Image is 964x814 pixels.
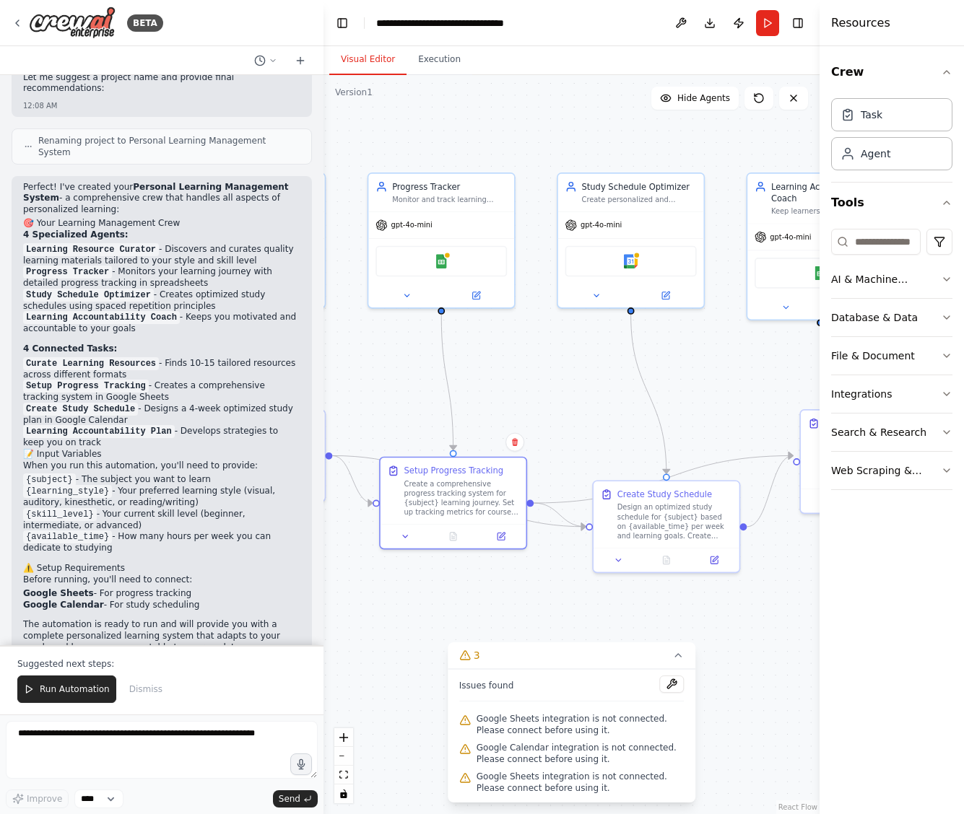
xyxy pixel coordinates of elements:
li: - Discovers and curates quality learning materials tailored to your style and skill level [23,244,300,267]
span: Hide Agents [677,92,730,104]
div: Setup Progress Tracking [404,465,504,476]
strong: Google Sheets [23,588,94,598]
code: {skill_level} [23,508,97,521]
span: 3 [474,648,480,662]
div: Study Schedule Optimizer [582,181,697,193]
button: No output available [641,553,691,567]
button: Visual Editor [329,45,407,75]
button: Web Scraping & Browsing [831,452,952,489]
g: Edge from 3302afda-7f80-4211-af51-4ad547ca3608 to 398691ab-c2d0-4646-89dc-59a716cebfec [625,315,672,474]
li: - For study scheduling [23,600,300,611]
div: Tools [831,223,952,502]
button: zoom in [334,728,353,747]
li: - Keeps you motivated and accountable to your goals [23,312,300,335]
span: Run Automation [40,683,110,695]
g: Edge from 245f8e72-86cd-4200-ab14-fc962abae7f8 to 398691ab-c2d0-4646-89dc-59a716cebfec [332,450,586,533]
button: File & Document [831,337,952,375]
button: zoom out [334,747,353,766]
button: toggle interactivity [334,784,353,803]
div: AI & Machine Learning [831,272,941,286]
code: {learning_style} [23,485,112,498]
button: Start a new chat [289,52,312,69]
li: - Monitors your learning journey with detailed progress tracking in spreadsheets [23,266,300,289]
div: Integrations [831,387,892,401]
button: No output available [428,530,478,544]
li: - Designs a 4-week optimized study plan in Google Calendar [23,403,300,426]
button: 3 [448,642,696,669]
g: Edge from 398691ab-c2d0-4646-89dc-59a716cebfec to dd3219d7-5da0-48c4-8fbe-58c3992b9e32 [747,450,793,533]
code: Curate Learning Resources [23,357,159,370]
div: Create Study Schedule [617,489,712,500]
p: The automation is ready to run and will provide you with a complete personalized learning system ... [23,619,300,653]
li: - How many hours per week you can dedicate to studying [23,531,300,554]
div: Learning Accountability CoachKeep learners motivated and accountable to their learning goals for ... [747,172,895,320]
div: 12:08 AM [23,100,300,111]
li: - Your current skill level (beginner, intermediate, or advanced) [23,509,300,532]
g: Edge from 245f8e72-86cd-4200-ab14-fc962abae7f8 to 3b7fbdab-4e10-48b5-a503-5250f10ca86a [332,450,373,509]
span: Google Calendar integration is not connected. Please connect before using it. [477,742,685,765]
button: Click to speak your automation idea [290,753,312,775]
div: Create personalized and optimized study schedules for {subject} considering {available_time}, lea... [582,195,697,204]
span: Send [279,793,300,805]
h2: 📝 Input Variables [23,449,300,460]
div: Keep learners motivated and accountable to their learning goals for {subject}. Provide encouragem... [771,207,886,216]
g: Edge from 38970c03-8999-4423-bc6e-2e3c64f11361 to 3b7fbdab-4e10-48b5-a503-5250f10ca86a [435,315,459,450]
div: Version 1 [335,87,373,98]
div: Progress TrackerMonitor and track learning progress across multiple subjects and courses. Record ... [368,172,516,309]
code: {subject} [23,473,76,486]
div: Learning Accountability Coach [771,181,886,205]
code: Create Study Schedule [23,403,138,416]
button: Open in side panel [481,530,521,544]
g: Edge from 3b7fbdab-4e10-48b5-a503-5250f10ca86a to dd3219d7-5da0-48c4-8fbe-58c3992b9e32 [534,450,793,509]
strong: Google Calendar [23,600,104,610]
code: Study Schedule Optimizer [23,289,154,302]
div: File & Document [831,349,915,363]
div: Crew [831,92,952,182]
button: Tools [831,183,952,223]
div: Task [861,108,882,122]
li: - Creates a comprehensive tracking system in Google Sheets [23,380,300,403]
li: - Finds 10-15 tailored resources across different formats [23,358,300,381]
span: gpt-4o-mini [581,220,622,229]
button: Crew [831,52,952,92]
button: Integrations [831,375,952,413]
div: Web Scraping & Browsing [831,463,941,478]
div: Setup Progress TrackingCreate a comprehensive progress tracking system for {subject} learning jou... [379,457,527,550]
span: Renaming project to Personal Learning Management System [38,135,300,158]
button: Open in side panel [632,289,699,303]
g: Edge from 3b7fbdab-4e10-48b5-a503-5250f10ca86a to 398691ab-c2d0-4646-89dc-59a716cebfec [534,497,586,533]
div: Monitor and track learning progress across multiple subjects and courses. Record completion rates... [392,195,507,204]
img: Google Sheets [434,254,448,268]
button: Hide Agents [651,87,739,110]
li: - Your preferred learning style (visual, auditory, kinesthetic, or reading/writing) [23,486,300,509]
button: Execution [407,45,472,75]
div: Create a comprehensive progress tracking system for {subject} learning journey. Set up tracking m... [404,479,519,517]
img: Google Calendar [624,254,638,268]
button: Open in side panel [694,553,734,567]
button: Send [273,790,318,808]
img: Logo [29,6,116,39]
li: - For progress tracking [23,588,300,600]
button: Delete node [505,433,524,452]
button: Search & Research [831,413,952,451]
h2: ⚠️ Setup Requirements [23,563,300,574]
code: Learning Accountability Plan [23,425,175,438]
span: gpt-4o-mini [391,220,433,229]
p: Let me suggest a project name and provide final recommendations: [23,72,300,95]
div: Progress Tracker [392,181,507,193]
code: Learning Accountability Coach [23,311,180,324]
span: Dismiss [129,683,162,695]
strong: 4 Connected Tasks: [23,343,117,354]
span: Google Sheets integration is not connected. Please connect before using it. [477,771,685,794]
button: Database & Data [831,299,952,336]
button: Improve [6,789,69,808]
button: Hide right sidebar [788,13,808,33]
span: Improve [27,793,62,805]
button: Open in side panel [443,289,510,303]
li: - Creates optimized study schedules using spaced repetition principles [23,289,300,312]
div: Design an optimized study schedule for {subject} based on {available_time} per week and learning ... [617,503,732,541]
strong: 4 Specialized Agents: [23,229,129,240]
p: When you run this automation, you'll need to provide: [23,460,300,472]
span: Issues found [459,680,514,691]
div: Agent [861,146,890,161]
